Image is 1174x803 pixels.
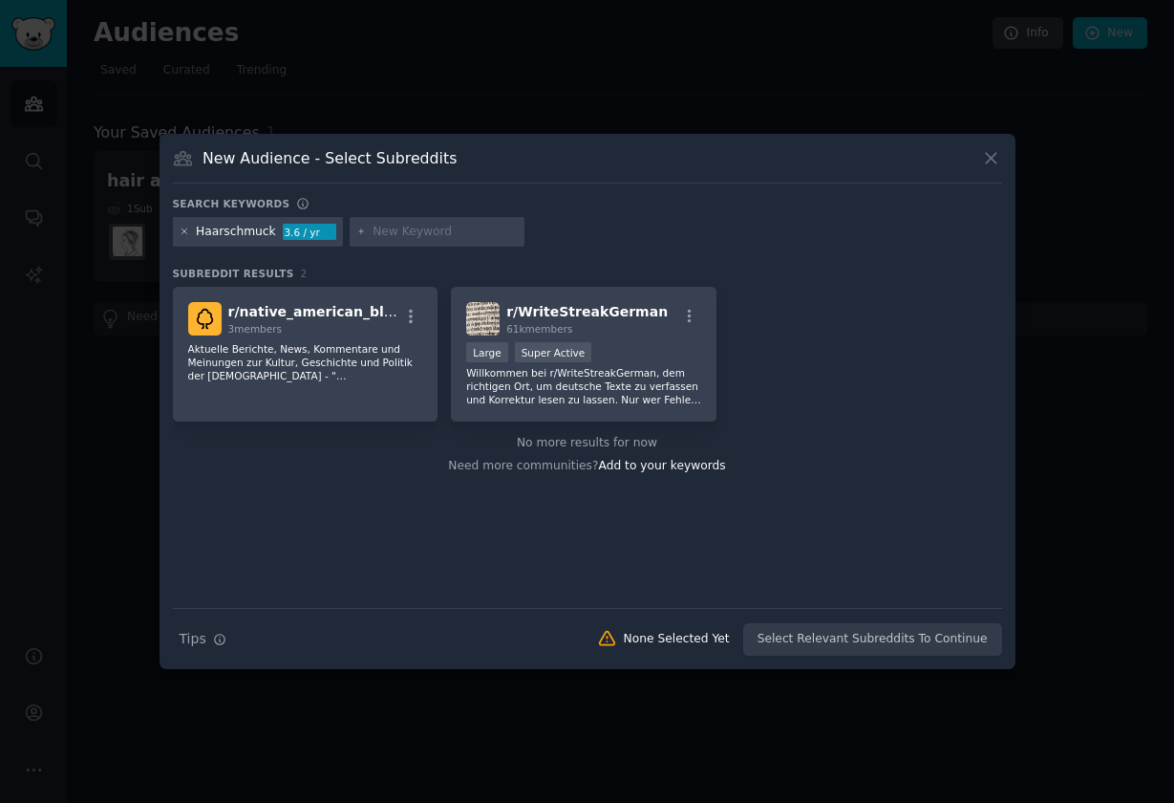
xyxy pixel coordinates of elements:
div: Need more communities? [173,451,1002,475]
h3: Search keywords [173,197,290,210]
span: 3 members [228,323,283,335]
input: New Keyword [373,224,518,241]
div: Large [466,342,508,362]
button: Tips [173,622,233,656]
div: None Selected Yet [624,631,730,648]
div: 3.6 / yr [283,224,336,241]
div: Super Active [515,342,592,362]
span: r/ WriteStreakGerman [506,304,668,319]
img: native_american_blog [188,302,222,336]
img: WriteStreakGerman [466,302,500,336]
h3: New Audience - Select Subreddits [203,148,457,168]
span: Tips [180,629,206,649]
div: No more results for now [173,435,1002,452]
span: Subreddit Results [173,267,294,280]
span: r/ native_american_blog [228,304,403,319]
span: 61k members [506,323,572,335]
div: Haarschmuck [196,224,276,241]
span: Add to your keywords [599,459,726,472]
span: 2 [301,268,308,279]
p: Aktuelle Berichte, News, Kommentare und Meinungen zur Kultur, Geschichte und Politik der [DEMOGRA... [188,342,423,382]
p: Willkommen bei r/WriteStreakGerman, dem richtigen Ort, um deutsche Texte zu verfassen und Korrekt... [466,366,701,406]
